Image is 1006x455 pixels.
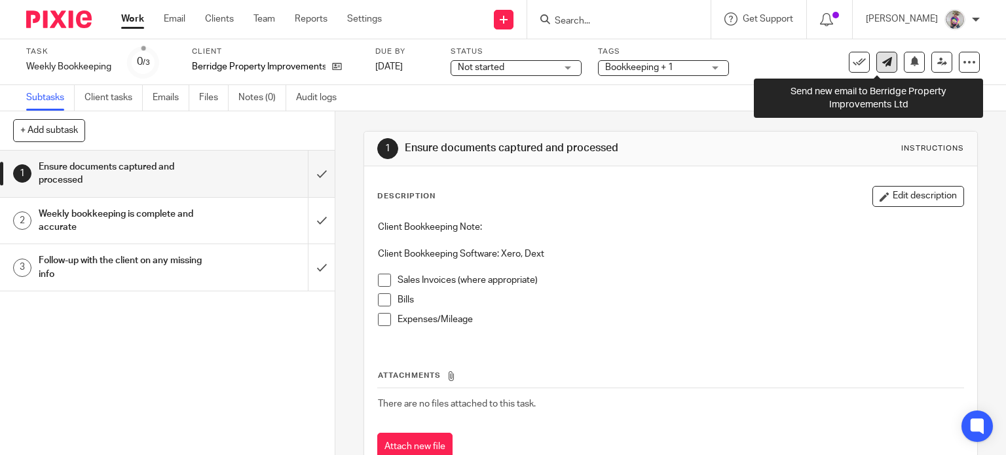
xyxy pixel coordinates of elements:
[26,60,111,73] div: Weekly Bookkeeping
[378,221,964,234] p: Client Bookkeeping Note:
[598,46,729,57] label: Tags
[378,247,964,261] p: Client Bookkeeping Software: Xero, Dext
[39,157,210,191] h1: Ensure documents captured and processed
[901,143,964,154] div: Instructions
[39,251,210,284] h1: Follow-up with the client on any missing info
[553,16,671,27] input: Search
[137,54,150,69] div: 0
[944,9,965,30] img: DBTieDye.jpg
[199,85,229,111] a: Files
[153,85,189,111] a: Emails
[451,46,582,57] label: Status
[378,399,536,409] span: There are no files attached to this task.
[238,85,286,111] a: Notes (0)
[13,211,31,230] div: 2
[121,12,144,26] a: Work
[143,59,150,66] small: /3
[377,191,436,202] p: Description
[458,63,504,72] span: Not started
[405,141,698,155] h1: Ensure documents captured and processed
[39,204,210,238] h1: Weekly bookkeeping is complete and accurate
[164,12,185,26] a: Email
[26,46,111,57] label: Task
[872,186,964,207] button: Edit description
[26,85,75,111] a: Subtasks
[398,313,964,326] p: Expenses/Mileage
[378,372,441,379] span: Attachments
[398,274,964,287] p: Sales Invoices (where appropriate)
[375,46,434,57] label: Due by
[192,46,359,57] label: Client
[84,85,143,111] a: Client tasks
[26,10,92,28] img: Pixie
[295,12,327,26] a: Reports
[13,164,31,183] div: 1
[375,62,403,71] span: [DATE]
[13,259,31,277] div: 3
[192,60,326,73] p: Berridge Property Improvements Ltd
[743,14,793,24] span: Get Support
[377,138,398,159] div: 1
[253,12,275,26] a: Team
[605,63,673,72] span: Bookkeeping + 1
[866,12,938,26] p: [PERSON_NAME]
[205,12,234,26] a: Clients
[398,293,964,306] p: Bills
[13,119,85,141] button: + Add subtask
[347,12,382,26] a: Settings
[296,85,346,111] a: Audit logs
